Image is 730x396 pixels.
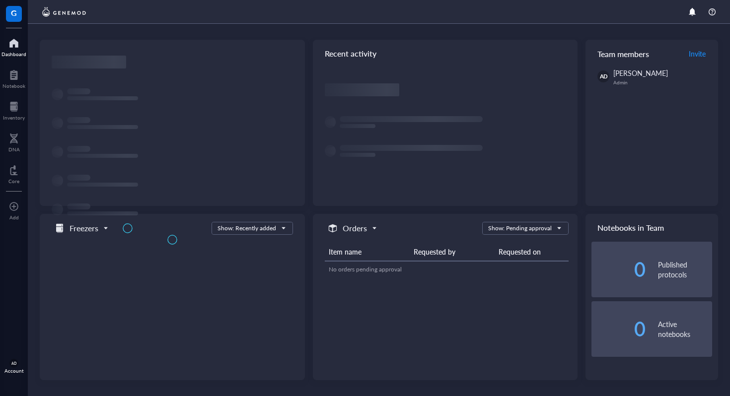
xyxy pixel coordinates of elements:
img: genemod-logo [40,6,88,18]
h5: Freezers [70,222,98,234]
div: Published protocols [658,260,712,279]
th: Requested by [410,243,495,261]
div: Show: Recently added [218,224,276,233]
a: Dashboard [1,35,26,57]
div: Admin [613,79,712,85]
div: Add [9,214,19,220]
div: 0 [591,321,646,337]
div: Show: Pending approval [488,224,552,233]
div: Team members [585,40,718,67]
button: Invite [688,46,706,62]
div: Core [8,178,19,184]
div: Recent activity [313,40,578,67]
a: Inventory [3,99,25,121]
h5: Orders [343,222,367,234]
a: Core [8,162,19,184]
span: AD [11,361,17,366]
a: Notebook [2,67,25,89]
div: Notebooks in Team [585,214,718,242]
div: Inventory [3,115,25,121]
div: Dashboard [1,51,26,57]
span: AD [599,72,607,81]
span: G [11,6,17,19]
div: DNA [8,146,20,152]
span: Invite [689,49,706,59]
div: Account [4,368,24,374]
span: [PERSON_NAME] [613,68,668,78]
div: Active notebooks [658,319,712,339]
th: Item name [325,243,410,261]
div: Notebook [2,83,25,89]
div: 0 [591,262,646,277]
a: DNA [8,131,20,152]
div: No orders pending approval [329,265,565,274]
th: Requested on [495,243,569,261]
